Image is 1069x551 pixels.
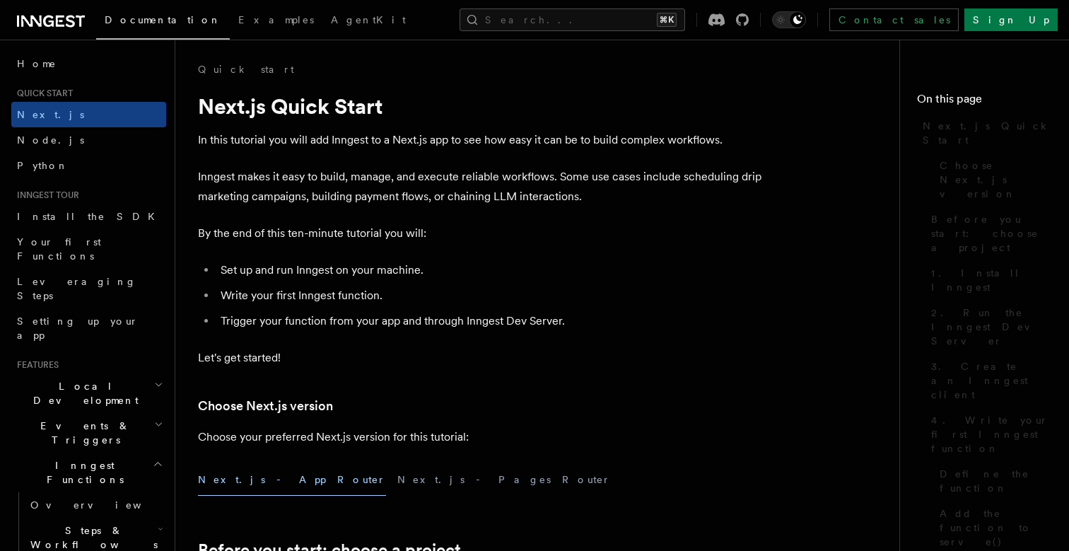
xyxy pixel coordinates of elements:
a: Overview [25,492,166,518]
a: Node.js [11,127,166,153]
span: Choose Next.js version [940,158,1052,201]
span: Define the function [940,467,1052,495]
span: Features [11,359,59,371]
a: Python [11,153,166,178]
h4: On this page [917,91,1052,113]
button: Local Development [11,373,166,413]
span: Documentation [105,14,221,25]
a: AgentKit [322,4,414,38]
li: Trigger your function from your app and through Inngest Dev Server. [216,311,764,331]
a: Documentation [96,4,230,40]
span: Add the function to serve() [940,506,1052,549]
button: Next.js - App Router [198,464,386,496]
span: 1. Install Inngest [931,266,1052,294]
span: Quick start [11,88,73,99]
button: Next.js - Pages Router [397,464,611,496]
span: Node.js [17,134,84,146]
span: Overview [30,499,176,511]
button: Search...⌘K [460,8,685,31]
span: AgentKit [331,14,406,25]
span: Before you start: choose a project [931,212,1052,255]
p: Inngest makes it easy to build, manage, and execute reliable workflows. Some use cases include sc... [198,167,764,207]
span: Your first Functions [17,236,101,262]
a: Quick start [198,62,294,76]
h1: Next.js Quick Start [198,93,764,119]
a: Leveraging Steps [11,269,166,308]
button: Inngest Functions [11,453,166,492]
a: Examples [230,4,322,38]
p: Choose your preferred Next.js version for this tutorial: [198,427,764,447]
span: Python [17,160,69,171]
li: Write your first Inngest function. [216,286,764,306]
a: Install the SDK [11,204,166,229]
span: Home [17,57,57,71]
a: Your first Functions [11,229,166,269]
a: Choose Next.js version [198,396,333,416]
span: Inngest Functions [11,458,153,487]
a: Choose Next.js version [934,153,1052,207]
a: Before you start: choose a project [925,207,1052,260]
a: Home [11,51,166,76]
span: Install the SDK [17,211,163,222]
span: Inngest tour [11,190,79,201]
span: Next.js [17,109,84,120]
a: Setting up your app [11,308,166,348]
a: Next.js Quick Start [917,113,1052,153]
span: Setting up your app [17,315,139,341]
span: 3. Create an Inngest client [931,359,1052,402]
kbd: ⌘K [657,13,677,27]
span: Next.js Quick Start [923,119,1052,147]
span: Leveraging Steps [17,276,136,301]
span: Events & Triggers [11,419,154,447]
a: 3. Create an Inngest client [925,354,1052,407]
span: 2. Run the Inngest Dev Server [931,306,1052,348]
button: Toggle dark mode [772,11,806,28]
a: Contact sales [829,8,959,31]
p: Let's get started! [198,348,764,368]
a: 1. Install Inngest [925,260,1052,300]
span: 4. Write your first Inngest function [931,413,1052,456]
a: Define the function [934,461,1052,501]
button: Events & Triggers [11,413,166,453]
a: Sign Up [964,8,1058,31]
span: Examples [238,14,314,25]
p: By the end of this ten-minute tutorial you will: [198,224,764,243]
a: Next.js [11,102,166,127]
a: 4. Write your first Inngest function [925,407,1052,461]
li: Set up and run Inngest on your machine. [216,260,764,280]
a: 2. Run the Inngest Dev Server [925,300,1052,354]
span: Local Development [11,379,154,407]
p: In this tutorial you will add Inngest to a Next.js app to see how easy it can be to build complex... [198,130,764,150]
